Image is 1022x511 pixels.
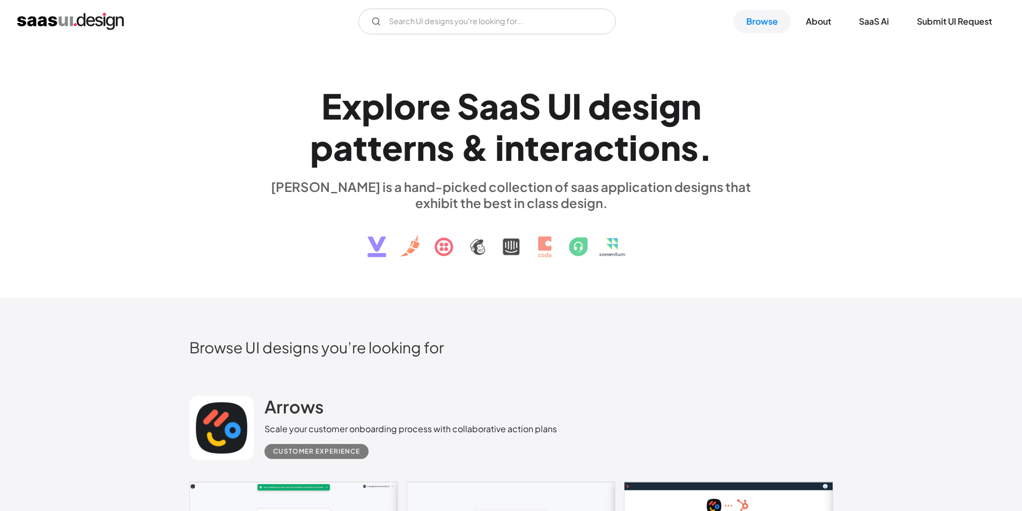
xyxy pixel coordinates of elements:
div: t [525,127,539,168]
h2: Arrows [264,396,323,417]
div: o [394,85,416,127]
div: l [385,85,394,127]
div: E [321,85,342,127]
div: Customer Experience [273,445,360,458]
div: & [461,127,489,168]
div: t [353,127,367,168]
div: n [681,85,701,127]
div: e [430,85,451,127]
a: Submit UI Request [904,10,1005,33]
div: r [560,127,574,168]
div: . [699,127,712,168]
div: U [547,85,572,127]
div: t [367,127,382,168]
div: t [614,127,629,168]
div: i [495,127,504,168]
div: n [504,127,525,168]
div: Scale your customer onboarding process with collaborative action plans [264,423,557,435]
a: SaaS Ai [846,10,902,33]
div: g [659,85,681,127]
div: e [611,85,632,127]
a: About [793,10,844,33]
div: s [437,127,454,168]
h1: Explore SaaS UI design patterns & interactions. [264,85,758,168]
div: d [588,85,611,127]
div: e [382,127,403,168]
div: s [681,127,699,168]
input: Search UI designs you're looking for... [358,9,616,34]
div: a [574,127,593,168]
a: home [17,13,124,30]
div: a [499,85,519,127]
div: [PERSON_NAME] is a hand-picked collection of saas application designs that exhibit the best in cl... [264,179,758,211]
form: Email Form [358,9,616,34]
div: i [650,85,659,127]
div: S [457,85,479,127]
div: o [638,127,660,168]
div: p [310,127,333,168]
div: n [416,127,437,168]
div: x [342,85,362,127]
div: r [416,85,430,127]
div: c [593,127,614,168]
div: e [539,127,560,168]
div: r [403,127,416,168]
a: Arrows [264,396,323,423]
div: s [632,85,650,127]
div: a [333,127,353,168]
div: p [362,85,385,127]
img: text, icon, saas logo [349,211,674,266]
h2: Browse UI designs you’re looking for [189,338,833,357]
div: i [629,127,638,168]
div: a [479,85,499,127]
a: Browse [733,10,791,33]
div: n [660,127,681,168]
div: I [572,85,582,127]
div: S [519,85,541,127]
